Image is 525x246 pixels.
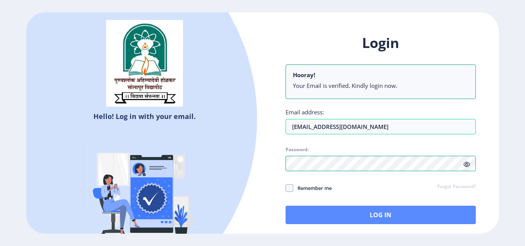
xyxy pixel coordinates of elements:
img: sulogo.png [106,20,183,107]
b: Hooray! [293,71,315,79]
a: Forgot Password? [437,183,476,190]
li: Your Email is verified. Kindly login now. [293,82,469,89]
input: Email address [286,119,476,134]
label: Email address: [286,108,324,116]
h1: Login [286,34,476,52]
button: Log In [286,206,476,224]
span: Remember me [293,183,332,193]
label: Password: [286,147,309,153]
